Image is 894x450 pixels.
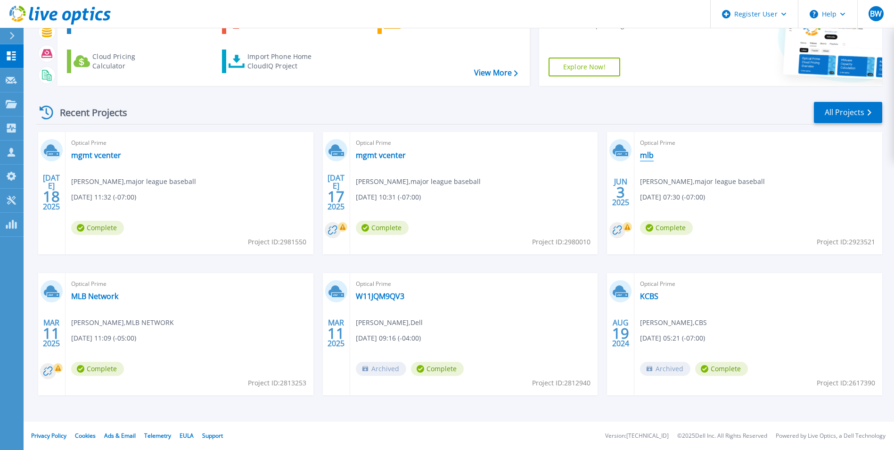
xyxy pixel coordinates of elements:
span: Optical Prime [71,138,308,148]
span: [DATE] 10:31 (-07:00) [356,192,421,202]
li: Powered by Live Optics, a Dell Technology [776,433,886,439]
span: Complete [356,221,409,235]
div: [DATE] 2025 [42,175,60,209]
a: Explore Now! [549,58,620,76]
span: [DATE] 09:16 (-04:00) [356,333,421,343]
span: [DATE] 05:21 (-07:00) [640,333,705,343]
span: Complete [411,362,464,376]
a: Ads & Email [104,432,136,440]
div: AUG 2024 [612,316,630,350]
span: 18 [43,192,60,200]
a: Privacy Policy [31,432,66,440]
span: Project ID: 2923521 [817,237,875,247]
li: © 2025 Dell Inc. All Rights Reserved [677,433,767,439]
span: Complete [71,362,124,376]
div: Cloud Pricing Calculator [92,52,168,71]
span: Optical Prime [356,138,592,148]
span: Project ID: 2617390 [817,378,875,388]
span: Optical Prime [356,279,592,289]
span: [PERSON_NAME] , MLB NETWORK [71,317,174,328]
a: KCBS [640,292,658,301]
div: MAR 2025 [42,316,60,350]
span: Optical Prime [640,138,877,148]
a: MLB Network [71,292,118,301]
a: mgmt vcenter [71,150,121,160]
span: Project ID: 2812940 [532,378,591,388]
a: All Projects [814,102,882,123]
span: 3 [616,188,625,196]
span: Archived [356,362,406,376]
span: Archived [640,362,690,376]
span: [DATE] 07:30 (-07:00) [640,192,705,202]
span: 11 [328,329,344,337]
span: [PERSON_NAME] , CBS [640,317,707,328]
span: [PERSON_NAME] , major league baseball [640,176,765,187]
a: Cloud Pricing Calculator [67,50,172,73]
a: Cookies [75,432,96,440]
span: Project ID: 2981550 [248,237,306,247]
span: Complete [695,362,748,376]
div: [DATE] 2025 [327,175,345,209]
span: Complete [640,221,693,235]
a: Telemetry [144,432,171,440]
div: Import Phone Home CloudIQ Project [247,52,321,71]
span: [PERSON_NAME] , major league baseball [356,176,481,187]
a: Support [202,432,223,440]
div: Recent Projects [36,101,140,124]
a: W11JQM9QV3 [356,292,404,301]
a: mgmt vcenter [356,150,406,160]
a: View More [474,68,518,77]
span: Project ID: 2813253 [248,378,306,388]
span: [DATE] 11:09 (-05:00) [71,333,136,343]
span: Complete [71,221,124,235]
li: Version: [TECHNICAL_ID] [605,433,669,439]
span: 11 [43,329,60,337]
span: [DATE] 11:32 (-07:00) [71,192,136,202]
span: Optical Prime [640,279,877,289]
div: JUN 2025 [612,175,630,209]
span: 19 [612,329,629,337]
div: MAR 2025 [327,316,345,350]
span: Project ID: 2980010 [532,237,591,247]
a: mlb [640,150,654,160]
span: [PERSON_NAME] , major league baseball [71,176,196,187]
span: BW [870,10,882,17]
span: 17 [328,192,344,200]
a: EULA [180,432,194,440]
span: [PERSON_NAME] , Dell [356,317,423,328]
span: Optical Prime [71,279,308,289]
